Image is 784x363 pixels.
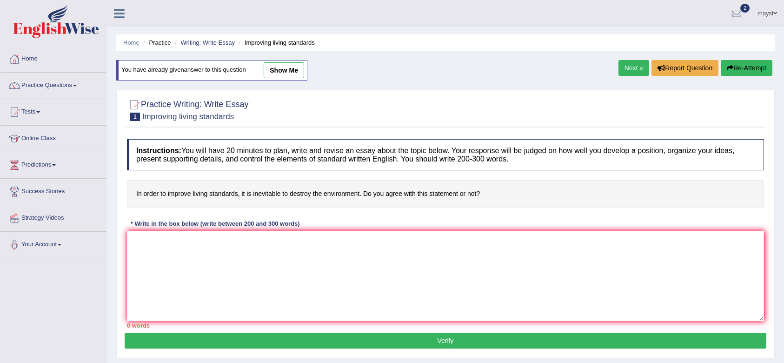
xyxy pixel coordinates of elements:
button: Report Question [651,60,718,76]
a: Your Account [0,232,106,255]
a: Next » [618,60,649,76]
h2: Practice Writing: Write Essay [127,98,248,121]
a: Strategy Videos [0,205,106,229]
span: 1 [130,113,140,121]
a: Predictions [0,152,106,175]
a: Home [0,46,106,69]
a: Practice Questions [0,73,106,96]
div: 0 words [127,321,764,330]
span: 2 [740,4,750,13]
button: Verify [125,333,766,349]
a: Success Stories [0,179,106,202]
li: Improving living standards [237,38,315,47]
a: Tests [0,99,106,122]
small: Improving living standards [142,112,234,121]
a: Writing: Write Essay [180,39,235,46]
div: You have already given answer to this question [116,60,307,81]
div: * Write in the box below (write between 200 and 300 words) [127,220,303,229]
a: Home [123,39,140,46]
b: Instructions: [136,147,181,155]
h4: In order to improve living standards, it is inevitable to destroy the environment. Do you agree w... [127,180,764,208]
a: Online Class [0,126,106,149]
h4: You will have 20 minutes to plan, write and revise an essay about the topic below. Your response ... [127,139,764,170]
a: show me [264,62,304,78]
button: Re-Attempt [721,60,772,76]
li: Practice [141,38,171,47]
